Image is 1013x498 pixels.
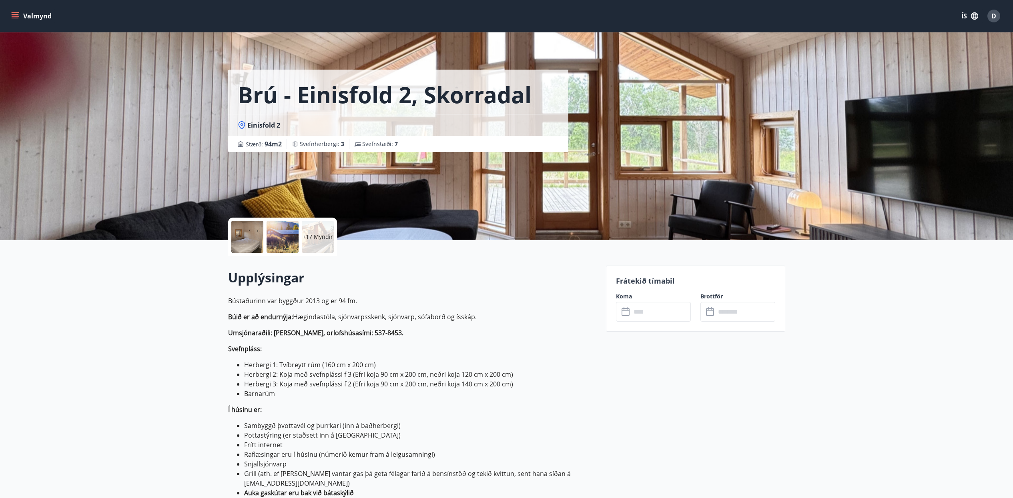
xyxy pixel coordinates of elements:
[244,469,596,488] li: Grill (ath. ef [PERSON_NAME] vantar gas þá geta félagar farið á bensínstöð og tekið kvittun, sent...
[238,79,532,110] h1: Brú - Einisfold 2, Skorradal
[228,312,596,322] p: Hægindastóla, sjónvarpsskenk, sjónvarp, sófaborð og ísskáp.
[616,292,691,300] label: Koma
[700,292,775,300] label: Brottför
[228,296,596,306] p: Bústaðurinn var byggður 2013 og er 94 fm.
[244,459,596,469] li: Snjallsjónvarp
[10,9,55,23] button: menu
[303,233,333,241] p: +17 Myndir
[244,421,596,430] li: Sambyggð þvottavél og þurrkari (inn á baðherbergi)
[244,379,596,389] li: Herbergi 3: Koja með svefnplássi f 2 (Efri koja 90 cm x 200 cm, neðri koja 140 cm x 200 cm)
[228,269,596,286] h2: Upplýsingar
[957,9,983,23] button: ÍS
[244,389,596,398] li: Barnarúm
[228,328,403,337] strong: Umsjónaraðili: [PERSON_NAME], orlofshúsasími: 537-8453.
[247,121,280,130] span: Einisfold 2
[362,140,398,148] span: Svefnstæði :
[265,140,282,148] span: 94 m2
[984,6,1003,26] button: D
[395,140,398,148] span: 7
[991,12,996,20] span: D
[244,450,596,459] li: Raflæsingar eru í húsinu (númerið kemur fram á leigusamningi)
[246,139,282,149] span: Stærð :
[244,430,596,440] li: Pottastýring (er staðsett inn á [GEOGRAPHIC_DATA])
[228,344,262,353] strong: Svefnpláss:
[244,488,354,497] strong: Auka gaskútar eru bak við bátaskýlið
[228,405,262,414] strong: Í húsinu er:
[228,312,293,321] strong: Búið er að endurnýja:
[244,440,596,450] li: Frítt internet
[300,140,344,148] span: Svefnherbergi :
[616,276,775,286] p: Frátekið tímabil
[244,360,596,370] li: Herbergi 1: Tvíbreytt rúm (160 cm x 200 cm)
[244,370,596,379] li: Herbergi 2: Koja með svefnplássi f 3 (Efri koja 90 cm x 200 cm, neðri koja 120 cm x 200 cm)
[341,140,344,148] span: 3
